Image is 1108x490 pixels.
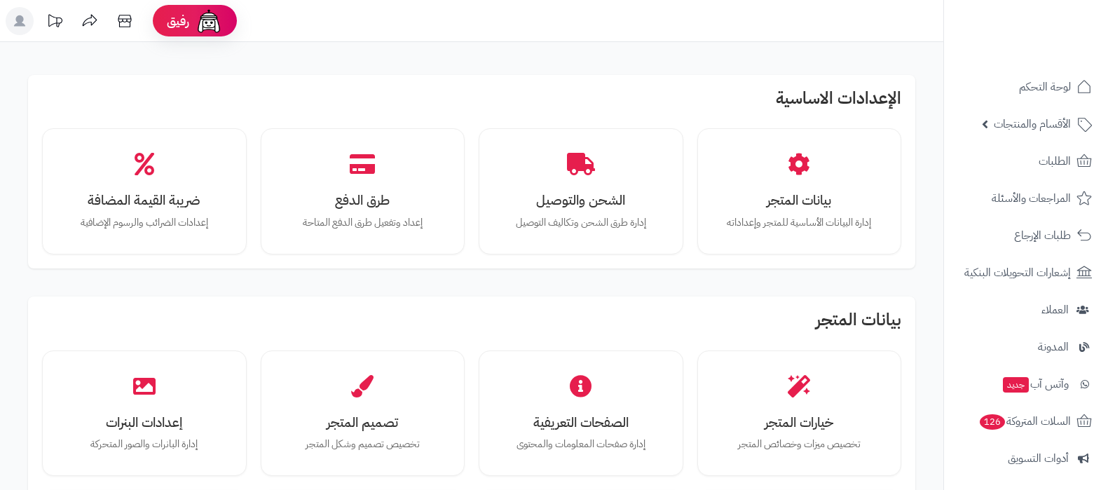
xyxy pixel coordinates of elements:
a: أدوات التسويق [952,442,1100,475]
h3: طرق الدفع [285,193,441,207]
p: إدارة صفحات المعلومات والمحتوى [503,437,659,452]
p: تخصيص ميزات وخصائص المتجر [722,437,877,452]
a: خيارات المتجرتخصيص ميزات وخصائص المتجر [708,361,891,466]
a: إشعارات التحويلات البنكية [952,256,1100,290]
a: طلبات الإرجاع [952,219,1100,252]
a: الطلبات [952,144,1100,178]
a: الصفحات التعريفيةإدارة صفحات المعلومات والمحتوى [489,361,673,466]
img: ai-face.png [195,7,223,35]
h3: بيانات المتجر [722,193,877,207]
span: العملاء [1041,300,1069,320]
a: المراجعات والأسئلة [952,182,1100,215]
p: إعداد وتفعيل طرق الدفع المتاحة [285,215,441,231]
a: السلات المتروكة126 [952,404,1100,438]
span: 126 [980,414,1005,430]
span: لوحة التحكم [1019,77,1071,97]
a: بيانات المتجرإدارة البيانات الأساسية للمتجر وإعداداته [708,139,891,244]
a: تحديثات المنصة [37,7,72,39]
p: تخصيص تصميم وشكل المتجر [285,437,441,452]
a: العملاء [952,293,1100,327]
p: إدارة البيانات الأساسية للمتجر وإعداداته [722,215,877,231]
span: جديد [1003,377,1029,393]
h3: الصفحات التعريفية [503,415,659,430]
span: الأقسام والمنتجات [994,114,1071,134]
span: طلبات الإرجاع [1014,226,1071,245]
a: لوحة التحكم [952,70,1100,104]
h3: ضريبة القيمة المضافة [67,193,222,207]
h3: خيارات المتجر [722,415,877,430]
a: ضريبة القيمة المضافةإعدادات الضرائب والرسوم الإضافية [53,139,236,244]
span: أدوات التسويق [1008,449,1069,468]
span: السلات المتروكة [978,411,1071,431]
span: المدونة [1038,337,1069,357]
a: تصميم المتجرتخصيص تصميم وشكل المتجر [271,361,455,466]
p: إعدادات الضرائب والرسوم الإضافية [67,215,222,231]
h2: الإعدادات الاساسية [42,89,901,114]
a: المدونة [952,330,1100,364]
span: الطلبات [1039,151,1071,171]
h2: بيانات المتجر [42,311,901,336]
p: إدارة البانرات والصور المتحركة [67,437,222,452]
a: طرق الدفعإعداد وتفعيل طرق الدفع المتاحة [271,139,455,244]
a: إعدادات البنراتإدارة البانرات والصور المتحركة [53,361,236,466]
p: إدارة طرق الشحن وتكاليف التوصيل [503,215,659,231]
h3: الشحن والتوصيل [503,193,659,207]
h3: تصميم المتجر [285,415,441,430]
h3: إعدادات البنرات [67,415,222,430]
a: الشحن والتوصيلإدارة طرق الشحن وتكاليف التوصيل [489,139,673,244]
span: رفيق [167,13,189,29]
span: إشعارات التحويلات البنكية [964,263,1071,283]
span: وآتس آب [1001,374,1069,394]
a: وآتس آبجديد [952,367,1100,401]
span: المراجعات والأسئلة [992,189,1071,208]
